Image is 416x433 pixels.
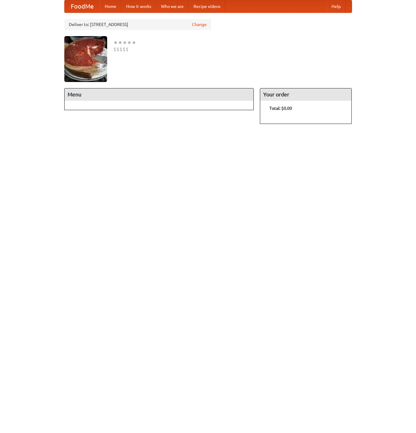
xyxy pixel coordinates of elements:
h4: Menu [65,88,254,101]
a: How it works [121,0,156,13]
a: Help [327,0,346,13]
li: ★ [118,39,122,46]
a: Recipe videos [189,0,225,13]
a: FoodMe [65,0,100,13]
li: $ [122,46,126,53]
img: angular.jpg [64,36,107,82]
li: ★ [122,39,127,46]
li: ★ [132,39,136,46]
a: Change [192,21,207,28]
li: $ [116,46,119,53]
li: $ [126,46,129,53]
li: $ [113,46,116,53]
li: $ [119,46,122,53]
b: Total: $0.00 [269,106,292,111]
li: ★ [113,39,118,46]
a: Home [100,0,121,13]
div: Deliver to: [STREET_ADDRESS] [64,19,211,30]
li: ★ [127,39,132,46]
h4: Your order [260,88,351,101]
a: Who we are [156,0,189,13]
